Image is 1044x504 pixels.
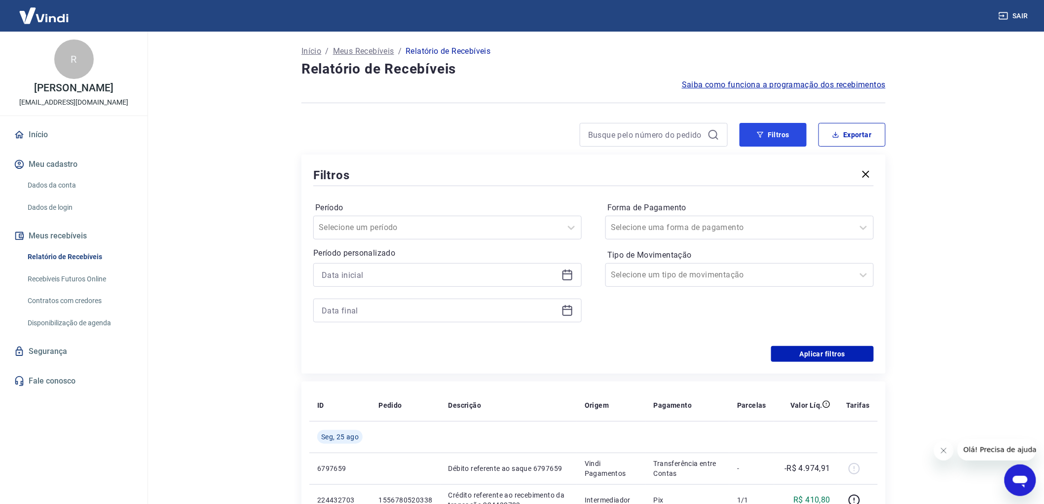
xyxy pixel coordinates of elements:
[321,432,359,442] span: Seg, 25 ago
[12,225,136,247] button: Meus recebíveis
[846,400,870,410] p: Tarifas
[654,459,721,478] p: Transferência entre Contas
[6,7,83,15] span: Olá! Precisa de ajuda?
[607,202,872,214] label: Forma de Pagamento
[24,197,136,218] a: Dados de login
[737,400,766,410] p: Parcelas
[333,45,394,57] a: Meus Recebíveis
[12,370,136,392] a: Fale conosco
[313,247,582,259] p: Período personalizado
[12,124,136,146] a: Início
[585,459,638,478] p: Vindi Pagamentos
[740,123,807,147] button: Filtros
[607,249,872,261] label: Tipo de Movimentação
[317,464,363,473] p: 6797659
[378,400,402,410] p: Pedido
[771,346,874,362] button: Aplicar filtros
[588,127,704,142] input: Busque pelo número do pedido
[322,268,558,282] input: Data inicial
[317,400,324,410] p: ID
[784,463,830,474] p: -R$ 4.974,91
[398,45,402,57] p: /
[12,154,136,175] button: Meu cadastro
[315,202,580,214] label: Período
[654,400,692,410] p: Pagamento
[448,400,482,410] p: Descrição
[301,59,886,79] h4: Relatório de Recebíveis
[322,303,558,318] input: Data final
[1005,465,1036,496] iframe: Botão para abrir a janela de mensagens
[325,45,329,57] p: /
[301,45,321,57] a: Início
[34,83,113,93] p: [PERSON_NAME]
[12,0,76,31] img: Vindi
[19,97,128,108] p: [EMAIL_ADDRESS][DOMAIN_NAME]
[585,400,609,410] p: Origem
[406,45,490,57] p: Relatório de Recebíveis
[12,341,136,362] a: Segurança
[24,291,136,311] a: Contratos com credores
[997,7,1032,25] button: Sair
[313,167,350,183] h5: Filtros
[24,313,136,333] a: Disponibilização de agenda
[54,39,94,79] div: R
[24,269,136,289] a: Recebíveis Futuros Online
[24,247,136,267] a: Relatório de Recebíveis
[737,464,766,473] p: -
[790,400,822,410] p: Valor Líq.
[448,464,569,473] p: Débito referente ao saque 6797659
[682,79,886,91] a: Saiba como funciona a programação dos recebimentos
[24,175,136,195] a: Dados da conta
[958,439,1036,461] iframe: Mensagem da empresa
[819,123,886,147] button: Exportar
[934,441,954,461] iframe: Fechar mensagem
